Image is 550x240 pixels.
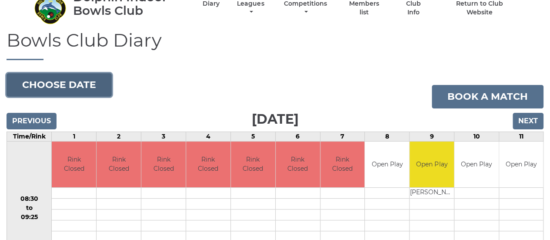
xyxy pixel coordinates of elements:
[432,85,543,108] a: Book a match
[186,132,230,142] td: 4
[97,132,141,142] td: 2
[365,142,409,187] td: Open Play
[7,30,543,60] h1: Bowls Club Diary
[499,132,543,142] td: 11
[275,132,320,142] td: 6
[410,142,454,187] td: Open Play
[97,142,141,187] td: Rink Closed
[276,142,320,187] td: Rink Closed
[499,142,543,187] td: Open Play
[365,132,410,142] td: 8
[513,113,543,129] input: Next
[52,142,96,187] td: Rink Closed
[410,187,454,198] td: [PERSON_NAME]
[7,73,112,97] button: Choose date
[410,132,454,142] td: 9
[7,132,52,142] td: Time/Rink
[230,132,275,142] td: 5
[231,142,275,187] td: Rink Closed
[141,142,186,187] td: Rink Closed
[320,142,365,187] td: Rink Closed
[186,142,230,187] td: Rink Closed
[7,113,57,129] input: Previous
[454,132,499,142] td: 10
[141,132,186,142] td: 3
[320,132,365,142] td: 7
[52,132,97,142] td: 1
[454,142,499,187] td: Open Play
